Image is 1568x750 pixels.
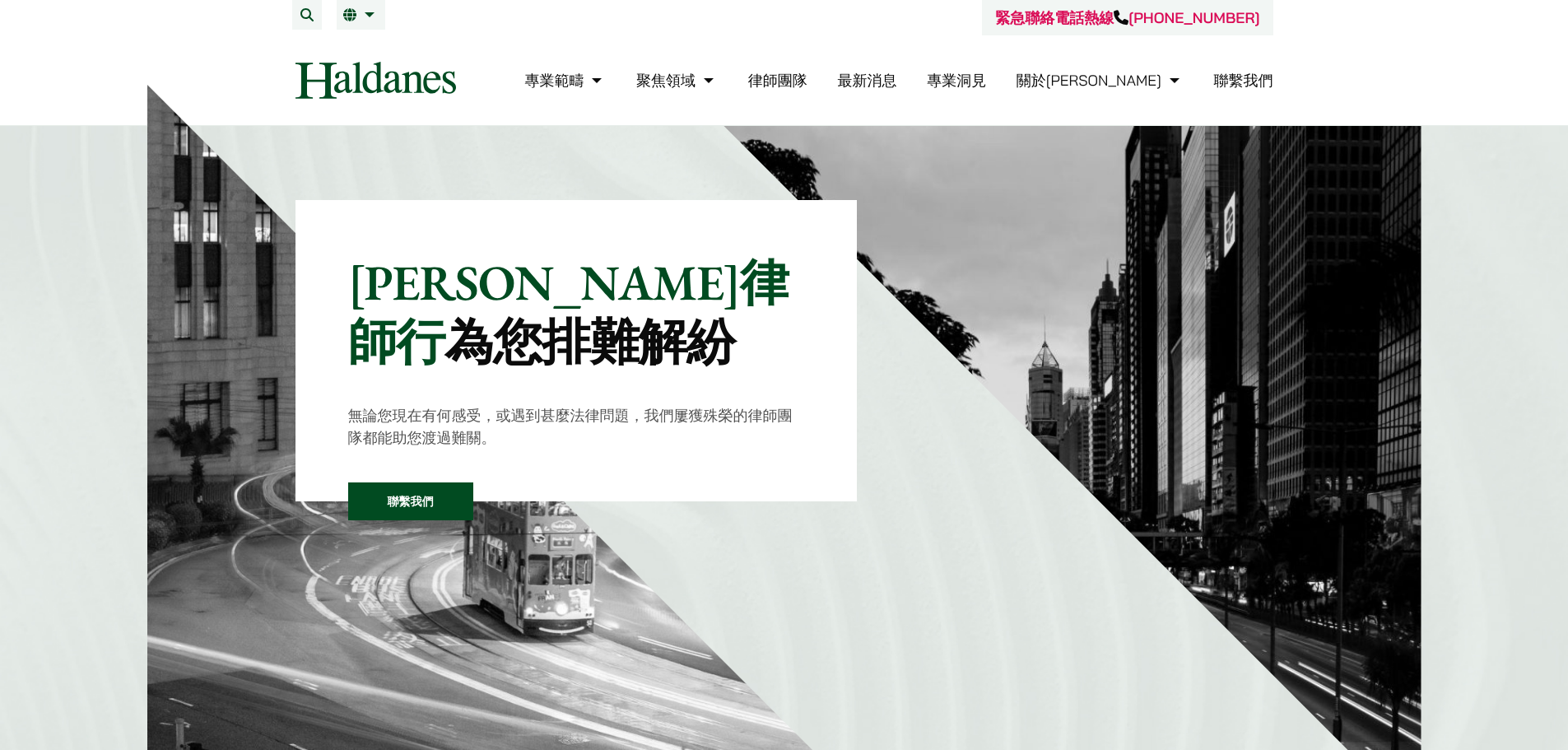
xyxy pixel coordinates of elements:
img: Logo of Haldanes [295,62,456,99]
a: 聯繫我們 [348,482,473,520]
a: 關於何敦 [1017,71,1184,90]
mark: 為您排難解紛 [444,310,735,374]
a: 聯繫我們 [1214,71,1273,90]
a: 專業範疇 [524,71,606,90]
a: 律師團隊 [748,71,807,90]
a: 聚焦領域 [636,71,718,90]
a: 專業洞見 [927,71,986,90]
p: [PERSON_NAME]律師行 [348,253,805,371]
a: 最新消息 [837,71,896,90]
p: 無論您現在有何感受，或遇到甚麼法律問題，我們屢獲殊榮的律師團隊都能助您渡過難關。 [348,404,805,449]
a: 繁 [343,8,379,21]
a: 緊急聯絡電話熱線[PHONE_NUMBER] [995,8,1259,27]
